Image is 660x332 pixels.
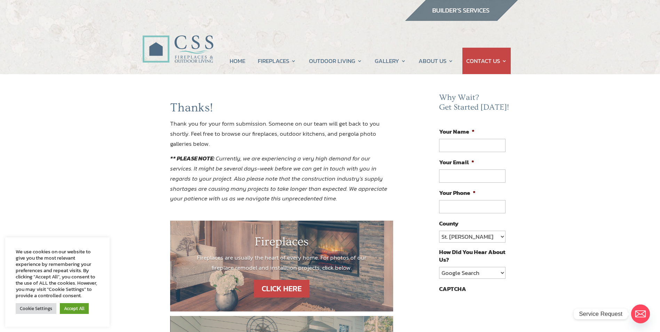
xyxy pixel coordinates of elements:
[439,248,505,263] label: How Did You Hear About Us?
[439,128,475,135] label: Your Name
[16,303,56,314] a: Cookie Settings
[439,93,511,116] h2: Why Wait? Get Started [DATE]!
[254,280,309,298] a: CLICK HERE
[258,48,296,74] a: FIREPLACES
[170,154,387,203] em: Currently, we are experiencing a very high demand for our services. It might be several days-week...
[60,303,89,314] a: Accept All
[405,14,518,23] a: builder services construction supply
[419,48,453,74] a: ABOUT US
[439,220,459,227] label: County
[142,16,213,66] img: CSS Fireplaces & Outdoor Living (Formerly Construction Solutions & Supply)- Jacksonville Ormond B...
[439,296,545,323] iframe: reCAPTCHA
[230,48,245,74] a: HOME
[16,248,99,299] div: We use cookies on our website to give you the most relevant experience by remembering your prefer...
[439,158,474,166] label: Your Email
[191,253,373,273] p: Fireplaces are usually the heart of every home. For photos of our fireplace remodel and installti...
[439,189,476,197] label: Your Phone
[631,305,650,323] a: Email
[439,285,466,293] label: CAPTCHA
[466,48,507,74] a: CONTACT US
[170,101,393,119] h1: Thanks!
[191,235,373,253] h1: Fireplaces
[170,119,393,149] p: Thank you for your form submission. Someone on our team will get back to you shortly. Feel free t...
[309,48,362,74] a: OUTDOOR LIVING
[170,154,214,163] strong: ** PLEASE NOTE:
[375,48,406,74] a: GALLERY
